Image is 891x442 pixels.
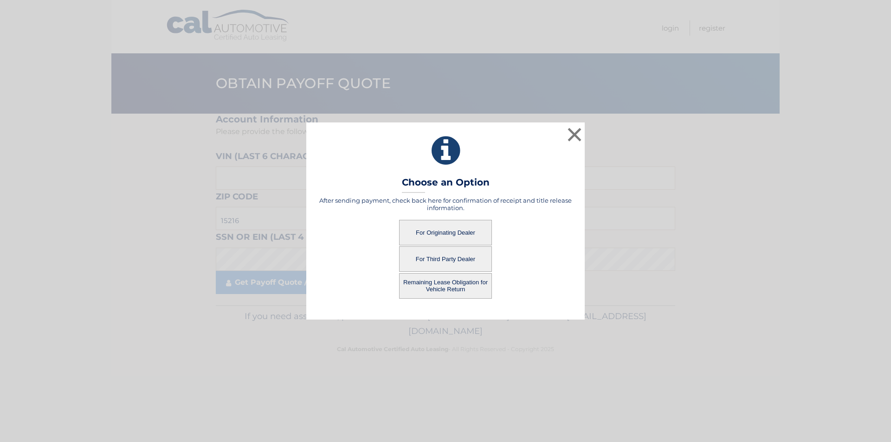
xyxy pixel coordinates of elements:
[318,197,573,211] h5: After sending payment, check back here for confirmation of receipt and title release information.
[399,220,492,245] button: For Originating Dealer
[402,177,490,193] h3: Choose an Option
[565,125,584,144] button: ×
[399,273,492,299] button: Remaining Lease Obligation for Vehicle Return
[399,246,492,272] button: For Third Party Dealer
